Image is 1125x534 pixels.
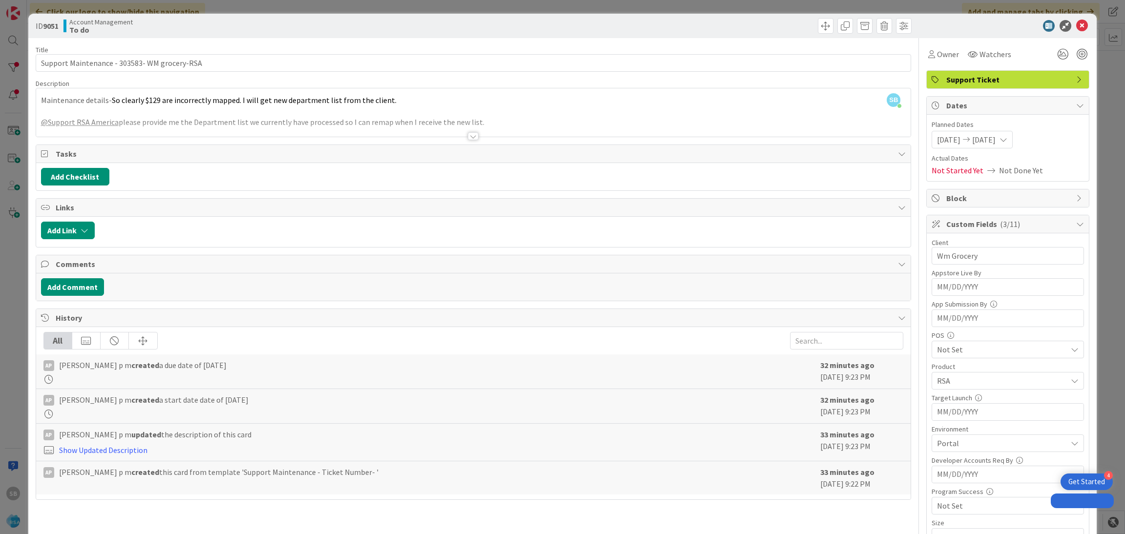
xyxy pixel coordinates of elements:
[937,134,960,145] span: [DATE]
[932,426,1084,432] div: Environment
[69,26,133,34] b: To do
[59,394,249,406] span: [PERSON_NAME] p m a start date date of [DATE]
[932,363,1084,370] div: Product
[932,519,1084,526] div: Size
[820,359,903,384] div: [DATE] 9:23 PM
[36,54,912,72] input: type card name here...
[820,430,875,439] b: 33 minutes ago
[820,360,875,370] b: 32 minutes ago
[937,344,1067,355] span: Not Set
[887,93,900,107] span: SB
[43,395,54,406] div: Ap
[112,95,396,105] span: So clearly $129 are incorrectly mapped. I will get new department list from the client.
[36,79,69,88] span: Description
[946,100,1071,111] span: Dates
[820,467,875,477] b: 33 minutes ago
[937,500,1067,512] span: Not Set
[932,394,1084,401] div: Target Launch
[937,437,1067,449] span: Portal
[937,310,1079,327] input: MM/DD/YYYY
[43,430,54,440] div: Ap
[1068,477,1105,487] div: Get Started
[932,457,1084,464] div: Developer Accounts Req By
[932,301,1084,308] div: App Submission By
[131,360,159,370] b: created
[946,192,1071,204] span: Block
[56,202,894,213] span: Links
[56,148,894,160] span: Tasks
[1104,471,1113,480] div: 4
[937,466,1079,483] input: MM/DD/YYYY
[1000,219,1020,229] span: ( 3/11 )
[59,466,378,478] span: [PERSON_NAME] p m this card from template 'Support Maintenance - Ticket Number- '
[820,466,903,490] div: [DATE] 9:22 PM
[820,395,875,405] b: 32 minutes ago
[69,18,133,26] span: Account Management
[131,430,161,439] b: updated
[932,164,983,176] span: Not Started Yet
[946,74,1071,85] span: Support Ticket
[59,429,251,440] span: [PERSON_NAME] p m the description of this card
[43,360,54,371] div: Ap
[937,404,1079,420] input: MM/DD/YYYY
[36,20,59,32] span: ID
[43,467,54,478] div: Ap
[56,312,894,324] span: History
[932,120,1084,130] span: Planned Dates
[937,48,959,60] span: Owner
[946,218,1071,230] span: Custom Fields
[131,395,159,405] b: created
[972,134,996,145] span: [DATE]
[59,445,147,455] a: Show Updated Description
[937,279,1079,295] input: MM/DD/YYYY
[41,222,95,239] button: Add Link
[820,429,903,456] div: [DATE] 9:23 PM
[932,488,1084,495] div: Program Success
[131,467,159,477] b: created
[43,21,59,31] b: 9051
[44,332,72,349] div: All
[932,269,1084,276] div: Appstore Live By
[41,278,104,296] button: Add Comment
[932,153,1084,164] span: Actual Dates
[932,238,948,247] label: Client
[36,45,48,54] label: Title
[932,332,1084,339] div: POS
[999,164,1043,176] span: Not Done Yet
[820,394,903,418] div: [DATE] 9:23 PM
[59,359,227,371] span: [PERSON_NAME] p m a due date of [DATE]
[979,48,1011,60] span: Watchers
[56,258,894,270] span: Comments
[790,332,903,349] input: Search...
[937,375,1067,387] span: RSA
[41,168,109,185] button: Add Checklist
[1061,473,1113,490] div: Open Get Started checklist, remaining modules: 4
[41,95,906,106] p: Maintenance details-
